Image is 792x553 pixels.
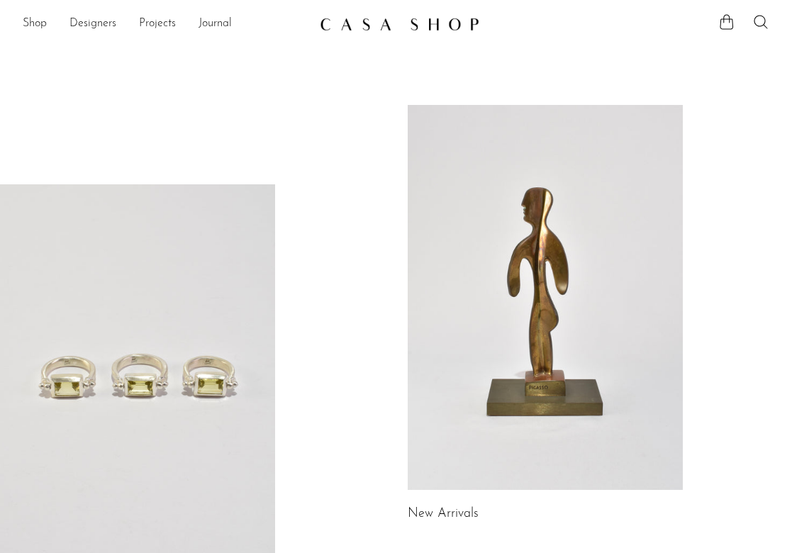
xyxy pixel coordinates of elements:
[139,15,176,33] a: Projects
[23,12,308,36] nav: Desktop navigation
[408,508,479,520] a: New Arrivals
[23,12,308,36] ul: NEW HEADER MENU
[69,15,116,33] a: Designers
[23,15,47,33] a: Shop
[199,15,232,33] a: Journal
